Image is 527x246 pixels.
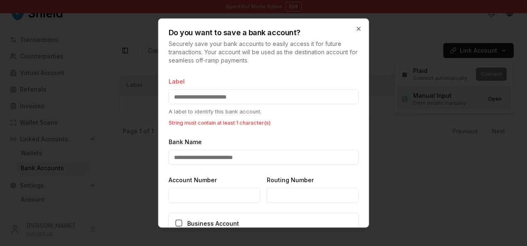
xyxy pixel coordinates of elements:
[267,176,314,183] label: Routing Number
[187,220,239,227] label: Business Account
[169,29,359,36] h2: Do you want to save a bank account?
[169,138,202,145] label: Bank Name
[169,108,359,116] p: A label to identify this bank account.
[169,119,359,127] p: String must contain at least 1 character(s)
[169,176,217,183] label: Account Number
[169,78,185,85] label: Label
[169,40,359,65] p: Securely save your bank accounts to easily access it for future transactions. Your account will b...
